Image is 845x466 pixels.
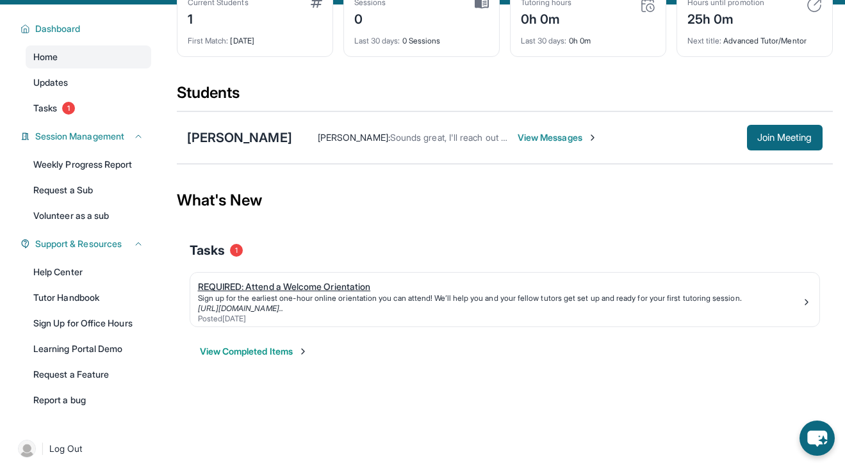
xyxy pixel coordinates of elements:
span: Support & Resources [35,237,122,250]
a: [URL][DOMAIN_NAME].. [198,303,283,313]
div: What's New [177,172,833,229]
span: Log Out [49,442,83,455]
img: Chevron-Right [587,133,598,143]
span: 1 [62,102,75,115]
a: Tasks1 [26,97,151,120]
a: REQUIRED: Attend a Welcome OrientationSign up for the earliest one-hour online orientation you ca... [190,273,819,326]
div: [DATE] [188,28,322,46]
span: Tasks [190,241,225,259]
a: Help Center [26,261,151,284]
div: 0 [354,8,386,28]
a: Home [26,45,151,68]
div: [PERSON_NAME] [187,129,292,147]
span: Join Meeting [757,134,812,141]
a: Request a Feature [26,363,151,386]
span: Next title : [687,36,722,45]
button: Dashboard [30,22,144,35]
div: Posted [DATE] [198,314,801,324]
span: 1 [230,244,243,257]
div: REQUIRED: Attend a Welcome Orientation [198,280,801,293]
a: Updates [26,71,151,94]
a: Volunteer as a sub [26,204,151,227]
div: 25h 0m [687,8,764,28]
div: 0h 0m [521,28,655,46]
div: Sign up for the earliest one-hour online orientation you can attend! We’ll help you and your fell... [198,293,801,303]
span: Sounds great, I'll reach out [DATE]! [390,132,531,143]
a: Weekly Progress Report [26,153,151,176]
button: View Completed Items [200,345,308,358]
button: Join Meeting [747,125,823,150]
div: 0 Sessions [354,28,489,46]
div: 0h 0m [521,8,572,28]
span: First Match : [188,36,229,45]
span: View Messages [518,131,598,144]
a: |Log Out [13,435,151,463]
button: Session Management [30,130,144,143]
div: Advanced Tutor/Mentor [687,28,822,46]
a: Sign Up for Office Hours [26,312,151,335]
span: | [41,441,44,456]
div: Students [177,83,833,111]
span: Last 30 days : [521,36,567,45]
span: Tasks [33,102,57,115]
a: Request a Sub [26,179,151,202]
span: [PERSON_NAME] : [318,132,390,143]
span: Dashboard [35,22,81,35]
a: Tutor Handbook [26,286,151,309]
span: Last 30 days : [354,36,400,45]
span: Home [33,51,58,63]
div: 1 [188,8,249,28]
button: chat-button [800,421,835,456]
img: user-img [18,440,36,458]
a: Report a bug [26,389,151,412]
button: Support & Resources [30,237,144,250]
a: Learning Portal Demo [26,337,151,360]
span: Session Management [35,130,124,143]
span: Updates [33,76,69,89]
